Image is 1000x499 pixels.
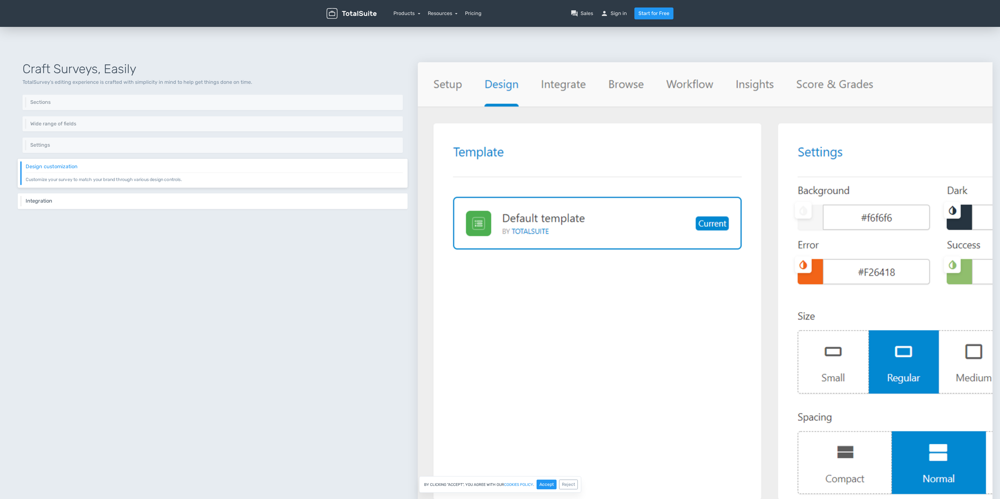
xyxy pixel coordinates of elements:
[26,173,403,183] p: Customize your survey to match your brand through various design controls.
[26,204,403,204] p: Integrate your survey virtually everywhere on your website using shortcode, or even with your app...
[634,8,673,19] a: Start for Free
[601,10,608,17] span: person
[504,483,533,486] a: cookies policy
[30,121,398,127] h6: Wide range of fields
[537,480,557,489] button: Accept
[601,10,627,17] a: personSign in
[571,10,593,17] a: question_answerSales
[26,164,403,169] h6: Design customization
[30,126,398,127] p: TotalSurvey offers a rich range of fields to collect different kind of data including text, dropd...
[22,78,403,86] p: TotalSurvey's editing experience is crafted with simplicity in mind to help get things done on time.
[571,10,578,17] span: question_answer
[428,10,458,16] a: Resources
[419,476,581,493] div: By clicking "Accept", you agree with our .
[26,198,403,204] h6: Integration
[30,99,398,105] h6: Sections
[327,8,377,19] img: TotalSuite for WordPress
[393,10,420,16] a: Products
[22,62,403,76] h1: Craft Surveys, Easily
[465,10,482,17] a: Pricing
[559,480,578,489] button: Reject
[30,142,398,148] h6: Settings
